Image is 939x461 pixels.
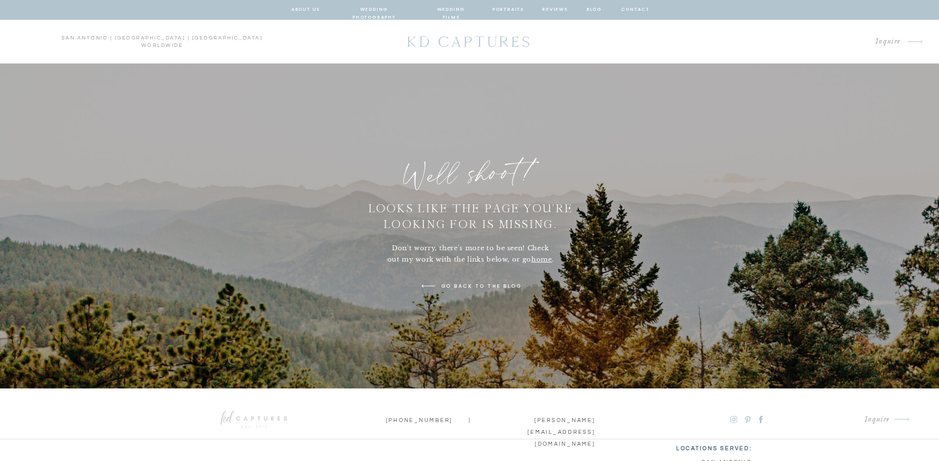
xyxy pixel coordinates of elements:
a: go back to the blog [440,282,523,291]
a: portraits [492,5,524,14]
b: locations served: [676,446,752,451]
a: wedding photography [338,5,411,14]
p: Don't worry, there's more to be seen! Check out my work with the links below, or go . [386,242,556,266]
a: home [531,255,552,264]
a: LOOKS LIKE THE PAGE YOU'RE LOOKING FOR IS MISSING. [352,201,589,222]
p: Well shoot! [369,152,573,203]
a: reviews [542,5,568,14]
a: Inquire [694,35,901,48]
a: Inquire [683,413,890,426]
a: wedding films [428,5,475,14]
a: blog [586,5,603,14]
a: contact [621,5,649,14]
a: KD CAPTURES [402,28,538,55]
a: [PHONE_NUMBER] [386,415,442,423]
p: | [455,415,485,423]
a: about us [291,5,320,14]
a: [PERSON_NAME][EMAIL_ADDRESS][DOMAIN_NAME] [501,415,595,423]
p: san antonio | [GEOGRAPHIC_DATA] | [GEOGRAPHIC_DATA] worldwide [14,35,311,49]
